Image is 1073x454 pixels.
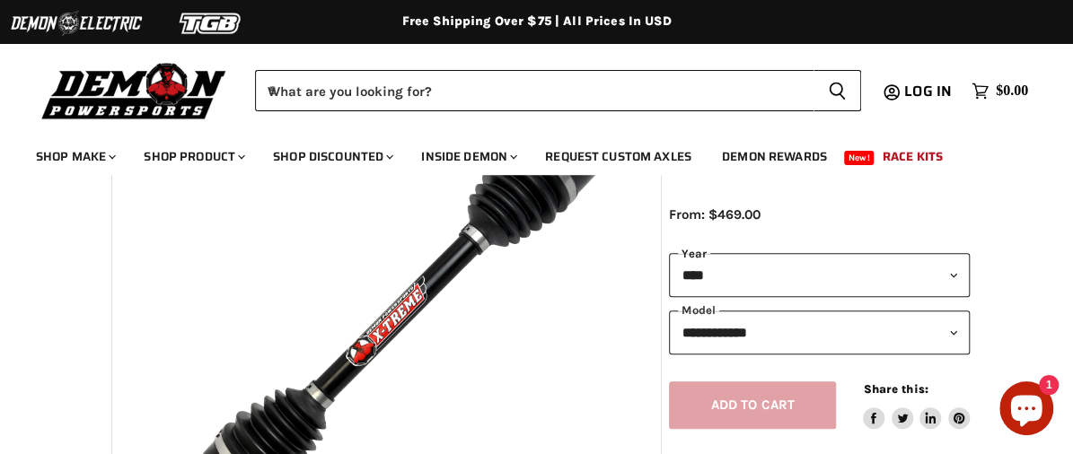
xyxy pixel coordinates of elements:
[863,382,928,396] span: Share this:
[869,138,956,175] a: Race Kits
[255,70,814,111] input: When autocomplete results are available use up and down arrows to review and enter to select
[408,138,528,175] a: Inside Demon
[896,83,963,100] a: Log in
[255,70,861,111] form: Product
[996,83,1028,100] span: $0.00
[259,138,404,175] a: Shop Discounted
[814,70,861,111] button: Search
[669,253,969,297] select: year
[144,6,278,40] img: TGB Logo 2
[863,381,970,429] aside: Share this:
[22,138,127,175] a: Shop Make
[9,6,144,40] img: Demon Electric Logo 2
[844,151,875,165] span: New!
[963,78,1037,104] a: $0.00
[130,138,256,175] a: Shop Product
[36,58,233,122] img: Demon Powersports
[708,138,840,175] a: Demon Rewards
[904,80,952,102] span: Log in
[669,206,761,223] span: From: $469.00
[532,138,705,175] a: Request Custom Axles
[669,310,970,354] select: modal-name
[994,381,1059,440] inbox-online-store-chat: Shopify online store chat
[22,131,1024,175] ul: Main menu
